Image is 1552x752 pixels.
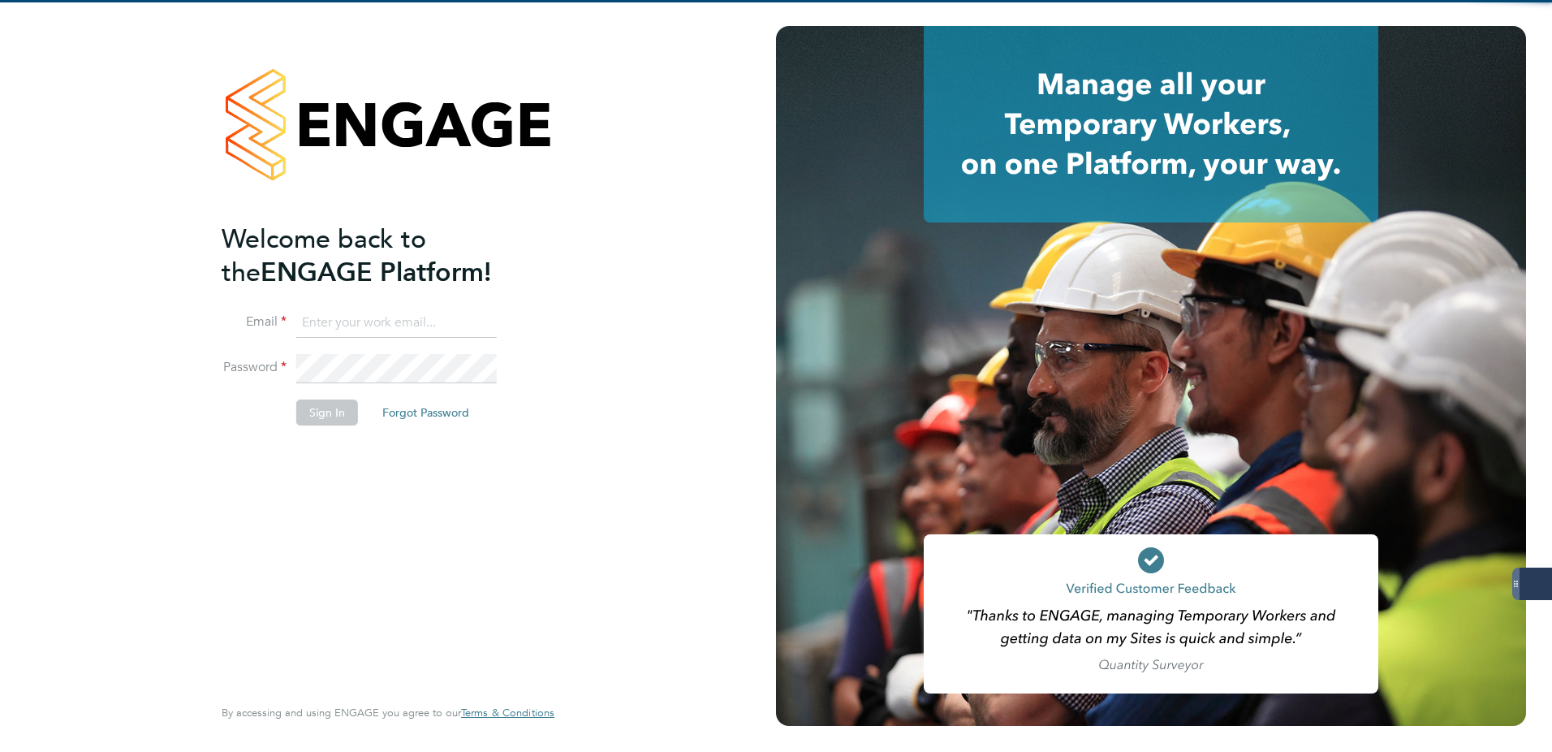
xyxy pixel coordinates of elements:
[222,706,554,720] span: By accessing and using ENGAGE you agree to our
[461,707,554,720] a: Terms & Conditions
[296,400,358,426] button: Sign In
[222,313,287,331] label: Email
[222,223,426,288] span: Welcome back to the
[222,359,287,376] label: Password
[461,706,554,720] span: Terms & Conditions
[369,400,482,426] button: Forgot Password
[296,309,497,338] input: Enter your work email...
[222,223,538,289] h2: ENGAGE Platform!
